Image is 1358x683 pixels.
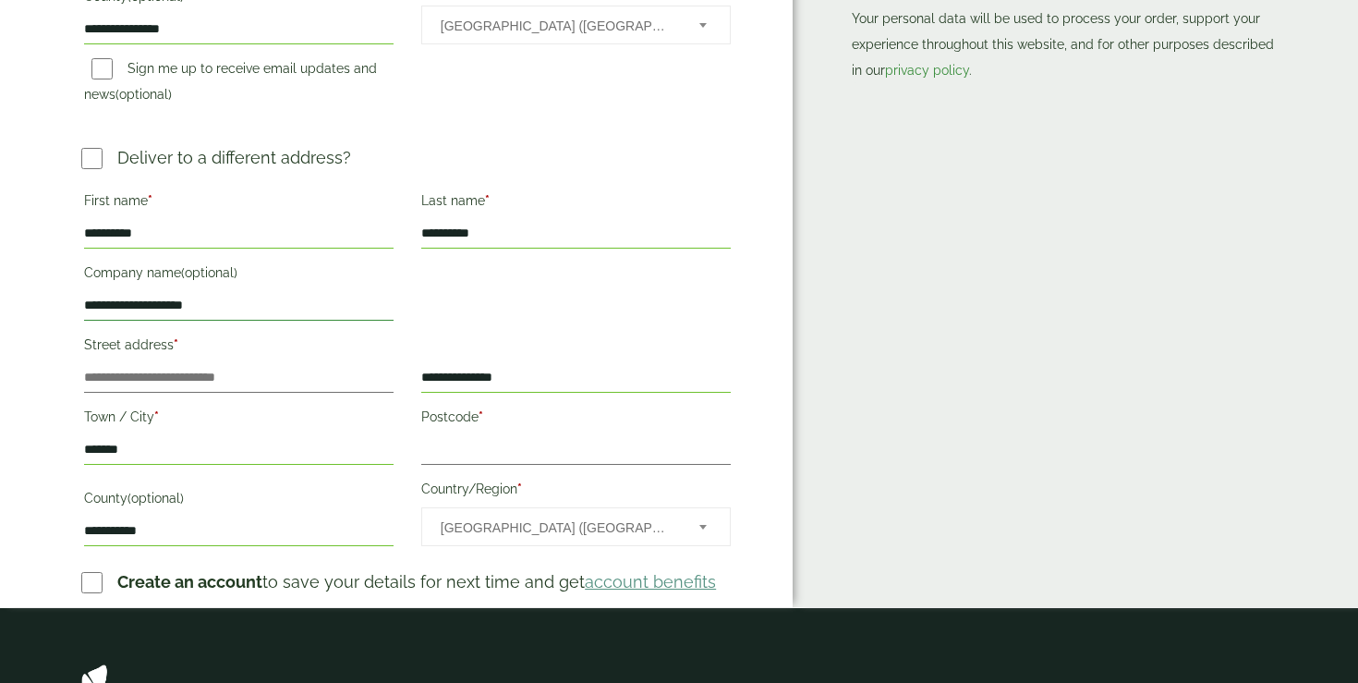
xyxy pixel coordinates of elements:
[441,6,674,45] span: United Kingdom (UK)
[421,6,731,44] span: Country/Region
[127,491,184,506] span: (optional)
[84,61,377,107] label: Sign me up to receive email updates and news
[174,337,178,352] abbr: required
[421,188,731,219] label: Last name
[154,409,159,424] abbr: required
[885,63,969,78] a: privacy policy
[421,507,731,546] span: Country/Region
[517,482,522,496] abbr: required
[148,193,152,208] abbr: required
[479,409,483,424] abbr: required
[441,508,674,547] span: United Kingdom (UK)
[115,87,172,102] span: (optional)
[84,485,394,517] label: County
[117,572,262,592] strong: Create an account
[117,569,716,594] p: to save your details for next time and get
[421,404,731,435] label: Postcode
[91,58,113,79] input: Sign me up to receive email updates and news(optional)
[585,572,716,592] a: account benefits
[181,265,237,280] span: (optional)
[485,193,490,208] abbr: required
[84,332,394,363] label: Street address
[84,404,394,435] label: Town / City
[84,188,394,219] label: First name
[117,145,351,170] p: Deliver to a different address?
[421,476,731,507] label: Country/Region
[84,260,394,291] label: Company name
